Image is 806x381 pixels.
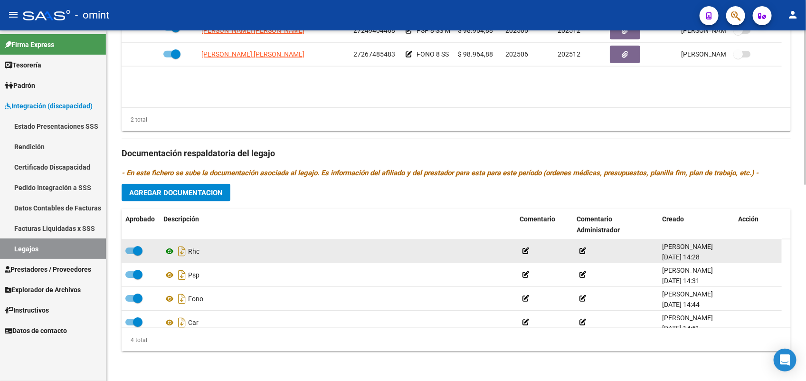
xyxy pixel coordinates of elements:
datatable-header-cell: Creado [658,209,734,240]
div: Psp [163,267,512,283]
div: 2 total [122,114,147,125]
span: Acción [738,215,759,223]
span: [PERSON_NAME] [PERSON_NAME] [201,27,304,34]
span: Descripción [163,215,199,223]
span: [PERSON_NAME] [662,314,713,322]
span: [PERSON_NAME] [662,243,713,250]
span: [PERSON_NAME] [DATE] [681,27,756,34]
span: [DATE] 14:31 [662,277,700,285]
datatable-header-cell: Comentario [516,209,573,240]
div: Car [163,315,512,330]
div: Open Intercom Messenger [774,349,797,371]
span: Datos de contacto [5,325,67,336]
span: Integración (discapacidad) [5,101,93,111]
span: Aprobado [125,215,155,223]
mat-icon: menu [8,9,19,20]
mat-icon: person [787,9,798,20]
span: Creado [662,215,684,223]
span: Tesorería [5,60,41,70]
div: Rhc [163,244,512,259]
i: Descargar documento [176,291,188,306]
span: Padrón [5,80,35,91]
span: 202506 [505,50,528,58]
datatable-header-cell: Aprobado [122,209,160,240]
span: 27249404468 [353,27,395,34]
span: PSP 8 SS M [417,27,450,34]
i: Descargar documento [176,244,188,259]
i: - En este fichero se sube la documentación asociada al legajo. Es información del afiliado y del ... [122,169,759,177]
span: [DATE] 14:44 [662,301,700,308]
span: [DATE] 14:28 [662,253,700,261]
span: Firma Express [5,39,54,50]
span: 27267485483 [353,50,395,58]
span: - omint [75,5,109,26]
datatable-header-cell: Comentario Administrador [573,209,658,240]
span: [DATE] 14:51 [662,324,700,332]
div: 4 total [122,335,147,345]
span: Prestadores / Proveedores [5,264,91,275]
span: 202512 [558,27,580,34]
button: Agregar Documentacion [122,184,230,201]
span: Explorador de Archivos [5,285,81,295]
span: 202512 [558,50,580,58]
datatable-header-cell: Descripción [160,209,516,240]
span: Comentario [520,215,555,223]
span: [PERSON_NAME] [662,267,713,274]
div: Fono [163,291,512,306]
span: [PERSON_NAME] [PERSON_NAME] [201,50,304,58]
span: [PERSON_NAME] [662,290,713,298]
h3: Documentación respaldatoria del legajo [122,147,791,160]
span: [PERSON_NAME] [DATE] [681,50,756,58]
span: Instructivos [5,305,49,315]
span: $ 98.964,88 [458,27,493,34]
datatable-header-cell: Acción [734,209,782,240]
span: Agregar Documentacion [129,189,223,197]
i: Descargar documento [176,267,188,283]
span: 202506 [505,27,528,34]
i: Descargar documento [176,315,188,330]
span: Comentario Administrador [577,215,620,234]
span: FONO 8 SS M [417,50,456,58]
span: $ 98.964,88 [458,50,493,58]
